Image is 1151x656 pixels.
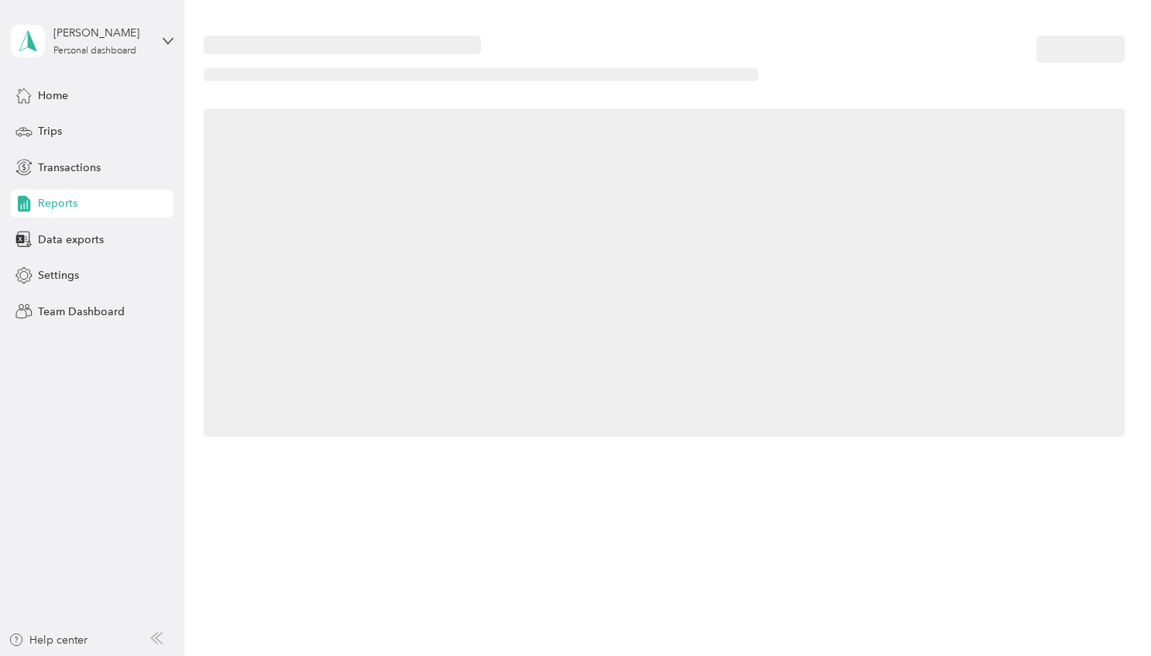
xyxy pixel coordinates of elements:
[53,46,136,56] div: Personal dashboard
[38,267,79,283] span: Settings
[38,160,101,176] span: Transactions
[38,304,125,320] span: Team Dashboard
[38,88,68,104] span: Home
[38,195,77,211] span: Reports
[38,232,104,248] span: Data exports
[1064,569,1151,656] iframe: Everlance-gr Chat Button Frame
[53,25,150,41] div: [PERSON_NAME]
[38,123,62,139] span: Trips
[9,632,88,648] button: Help center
